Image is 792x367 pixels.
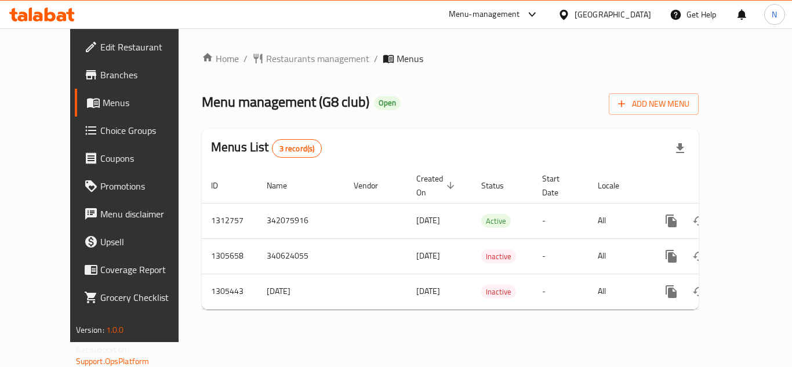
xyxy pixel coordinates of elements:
td: 340624055 [257,238,344,274]
div: Inactive [481,249,516,263]
td: 1312757 [202,203,257,238]
th: Actions [648,168,778,204]
span: Promotions [100,179,193,193]
td: All [588,203,648,238]
span: Name [267,179,302,192]
span: [DATE] [416,248,440,263]
td: - [533,203,588,238]
a: Grocery Checklist [75,284,202,311]
button: Change Status [685,278,713,306]
td: - [533,238,588,274]
a: Promotions [75,172,202,200]
div: Open [374,96,401,110]
span: Choice Groups [100,123,193,137]
span: Menu management ( G8 club ) [202,89,369,115]
a: Upsell [75,228,202,256]
span: N [772,8,777,21]
a: Menu disclaimer [75,200,202,228]
td: 342075916 [257,203,344,238]
span: Version: [76,322,104,337]
button: Change Status [685,207,713,235]
td: 1305658 [202,238,257,274]
div: Export file [666,135,694,162]
span: Coverage Report [100,263,193,277]
a: Home [202,52,239,66]
span: Inactive [481,250,516,263]
a: Menus [75,89,202,117]
span: 1.0.0 [106,322,124,337]
span: Add New Menu [618,97,689,111]
a: Branches [75,61,202,89]
div: [GEOGRAPHIC_DATA] [575,8,651,21]
span: Status [481,179,519,192]
button: Add New Menu [609,93,699,115]
span: Branches [100,68,193,82]
h2: Menus List [211,139,322,158]
span: Active [481,215,511,228]
a: Coverage Report [75,256,202,284]
button: more [657,207,685,235]
button: more [657,242,685,270]
div: Total records count [272,139,322,158]
td: All [588,274,648,309]
span: Vendor [354,179,393,192]
a: Restaurants management [252,52,369,66]
span: Start Date [542,172,575,199]
span: Locale [598,179,634,192]
span: Edit Restaurant [100,40,193,54]
button: more [657,278,685,306]
span: Grocery Checklist [100,290,193,304]
td: - [533,274,588,309]
span: [DATE] [416,284,440,299]
nav: breadcrumb [202,52,699,66]
td: [DATE] [257,274,344,309]
li: / [244,52,248,66]
span: Open [374,98,401,108]
span: Upsell [100,235,193,249]
span: [DATE] [416,213,440,228]
table: enhanced table [202,168,778,310]
span: Coupons [100,151,193,165]
li: / [374,52,378,66]
span: Get support on: [76,342,129,357]
span: Menus [397,52,423,66]
span: Restaurants management [266,52,369,66]
a: Edit Restaurant [75,33,202,61]
div: Menu-management [449,8,520,21]
td: All [588,238,648,274]
span: Menus [103,96,193,110]
span: Menu disclaimer [100,207,193,221]
span: Created On [416,172,458,199]
a: Coupons [75,144,202,172]
div: Active [481,214,511,228]
span: Inactive [481,285,516,299]
a: Choice Groups [75,117,202,144]
button: Change Status [685,242,713,270]
span: 3 record(s) [273,143,322,154]
span: ID [211,179,233,192]
td: 1305443 [202,274,257,309]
